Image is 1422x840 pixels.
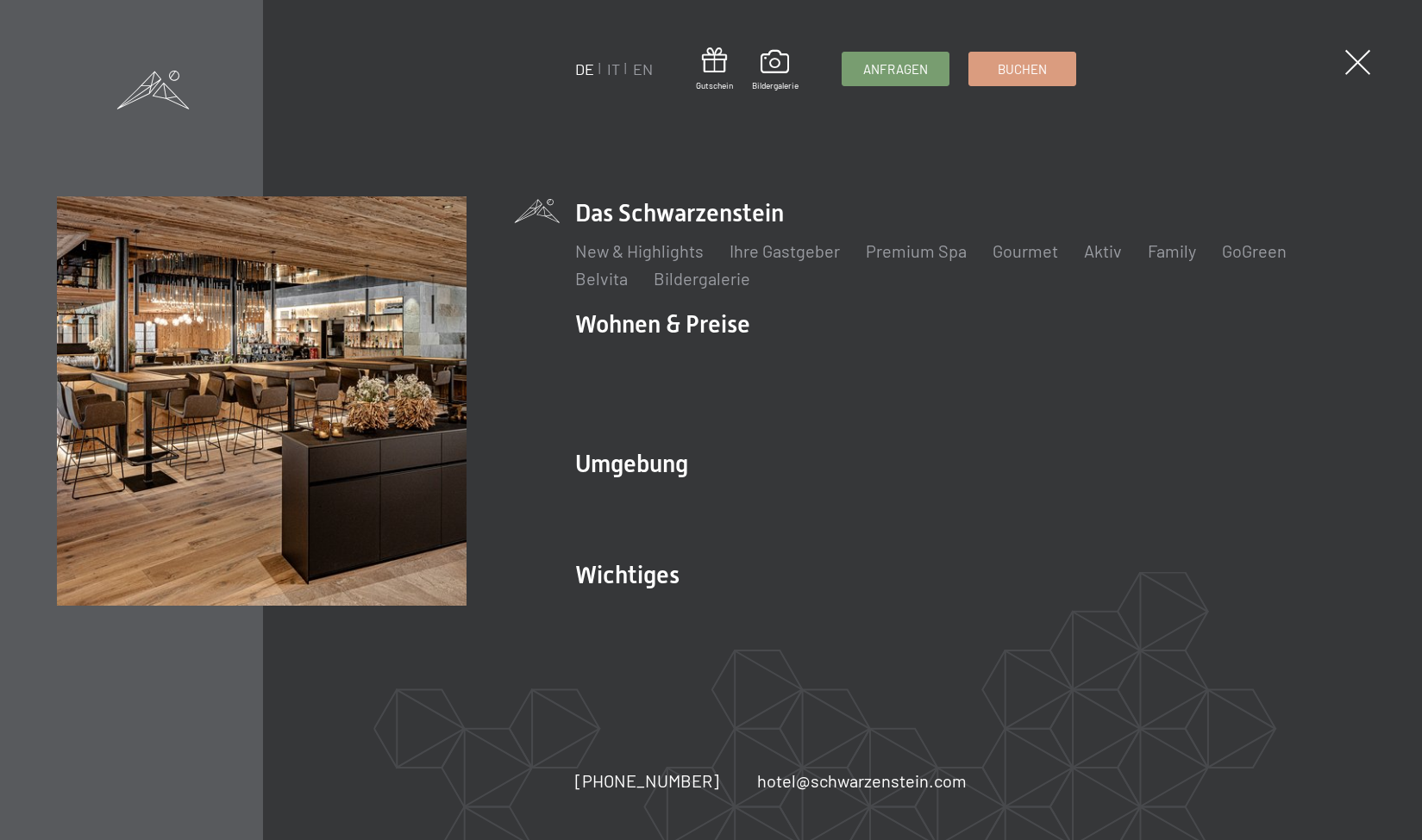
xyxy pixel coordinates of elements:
span: Anfragen [863,60,928,78]
a: Belvita [575,268,628,289]
span: Buchen [998,60,1047,78]
a: [PHONE_NUMBER] [575,768,719,793]
a: Anfragen [843,53,949,85]
a: Bildergalerie [752,50,799,91]
span: [PHONE_NUMBER] [575,770,719,791]
a: Aktiv [1084,240,1122,261]
a: Gutschein [696,47,733,91]
a: Bildergalerie [654,268,750,289]
span: Bildergalerie [752,79,799,91]
a: Premium Spa [866,240,967,261]
a: Gourmet [993,240,1058,261]
a: Buchen [969,53,1075,85]
span: Gutschein [696,79,733,91]
a: EN [633,59,653,78]
a: hotel@schwarzenstein.com [757,768,967,793]
a: New & Highlights [575,240,704,261]
a: Family [1148,240,1196,261]
img: Wellnesshotel Südtirol SCHWARZENSTEIN - Wellnessurlaub in den Alpen [57,196,467,606]
a: GoGreen [1222,240,1287,261]
a: Ihre Gastgeber [730,240,840,261]
a: IT [607,59,620,78]
a: DE [575,59,594,78]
